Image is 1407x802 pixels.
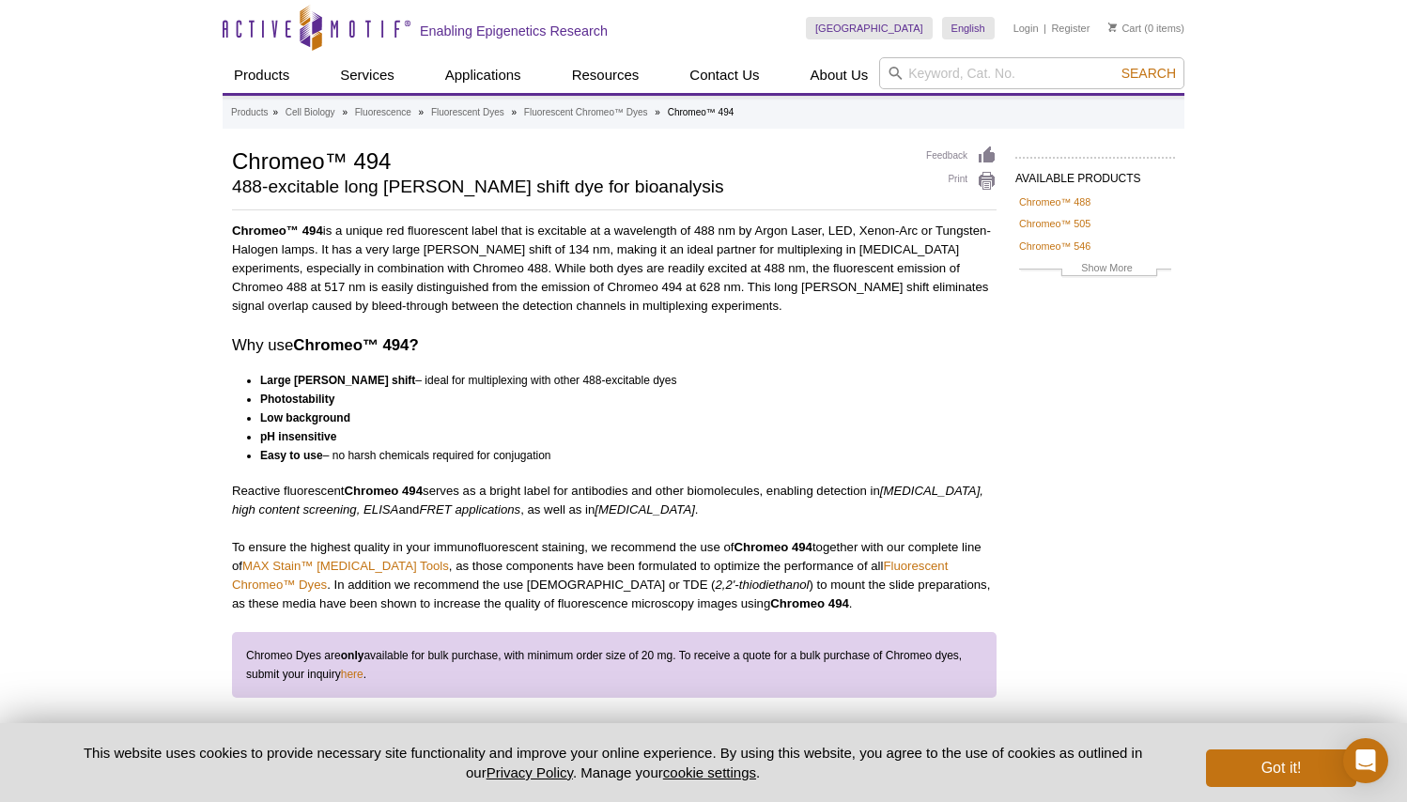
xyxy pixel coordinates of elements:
[260,374,415,387] strong: Large [PERSON_NAME] shift
[1044,17,1046,39] li: |
[232,222,997,316] p: is a unique red fluorescent label that is excitable at a wavelength of 488 nm by Argon Laser, LED...
[419,107,425,117] li: »
[678,57,770,93] a: Contact Us
[420,23,608,39] h2: Enabling Epigenetics Research
[1019,259,1171,281] a: Show More
[668,107,734,117] li: Chromeo™ 494
[1013,22,1039,35] a: Login
[232,334,997,357] h3: Why use
[1116,65,1182,82] button: Search
[232,538,997,613] p: To ensure the highest quality in your immunofluorescent staining, we recommend the use of togethe...
[344,484,423,498] strong: Chromeo 494
[512,107,518,117] li: »
[232,178,907,195] h2: 488-excitable long [PERSON_NAME] shift dye for bioanalysis
[293,336,418,354] strong: Chromeo™ 494?
[260,449,323,462] strong: Easy to use
[260,393,334,406] strong: Photostability
[223,57,301,93] a: Products
[1206,749,1356,787] button: Got it!
[1015,157,1175,191] h2: AVAILABLE PRODUCTS
[260,446,980,465] li: – no harsh chemicals required for conjugation
[1051,22,1090,35] a: Register
[355,104,411,121] a: Fluorescence
[232,482,997,519] p: Reactive fluorescent serves as a bright label for antibodies and other biomolecules, enabling det...
[926,171,997,192] a: Print
[1108,17,1184,39] li: (0 items)
[734,540,812,554] strong: Chromeo 494
[663,764,756,780] button: cookie settings
[260,371,980,390] li: – ideal for multiplexing with other 488-excitable dyes
[942,17,995,39] a: English
[799,57,880,93] a: About Us
[1019,238,1090,254] a: Chromeo™ 546
[232,559,948,592] a: Fluorescent Chromeo™ Dyes
[716,578,810,592] em: 2,2'-thiodiethanol
[1108,22,1141,35] a: Cart
[341,649,364,662] strong: only
[286,104,335,121] a: Cell Biology
[926,146,997,166] a: Feedback
[329,57,406,93] a: Services
[260,411,350,424] strong: Low background
[1019,193,1090,210] a: Chromeo™ 488
[806,17,933,39] a: [GEOGRAPHIC_DATA]
[1019,215,1090,232] a: Chromeo™ 505
[242,559,449,573] a: MAX Stain™ [MEDICAL_DATA] Tools
[232,146,907,174] h1: Chromeo™ 494
[1121,66,1176,81] span: Search
[655,107,660,117] li: »
[1108,23,1117,32] img: Your Cart
[770,596,849,610] strong: Chromeo 494
[487,764,573,780] a: Privacy Policy
[524,104,648,121] a: Fluorescent Chromeo™ Dyes
[272,107,278,117] li: »
[341,665,363,684] a: here
[879,57,1184,89] input: Keyword, Cat. No.
[431,104,504,121] a: Fluorescent Dyes
[595,502,695,517] em: [MEDICAL_DATA]
[231,104,268,121] a: Products
[232,224,323,238] strong: Chromeo™ 494
[1343,738,1388,783] div: Open Intercom Messenger
[342,107,348,117] li: »
[51,743,1175,782] p: This website uses cookies to provide necessary site functionality and improve your online experie...
[260,430,336,443] strong: pH insensitive
[419,502,520,517] em: FRET applications
[434,57,533,93] a: Applications
[561,57,651,93] a: Resources
[232,632,997,698] div: Chromeo Dyes are available for bulk purchase, with minimum order size of 20 mg. To receive a quot...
